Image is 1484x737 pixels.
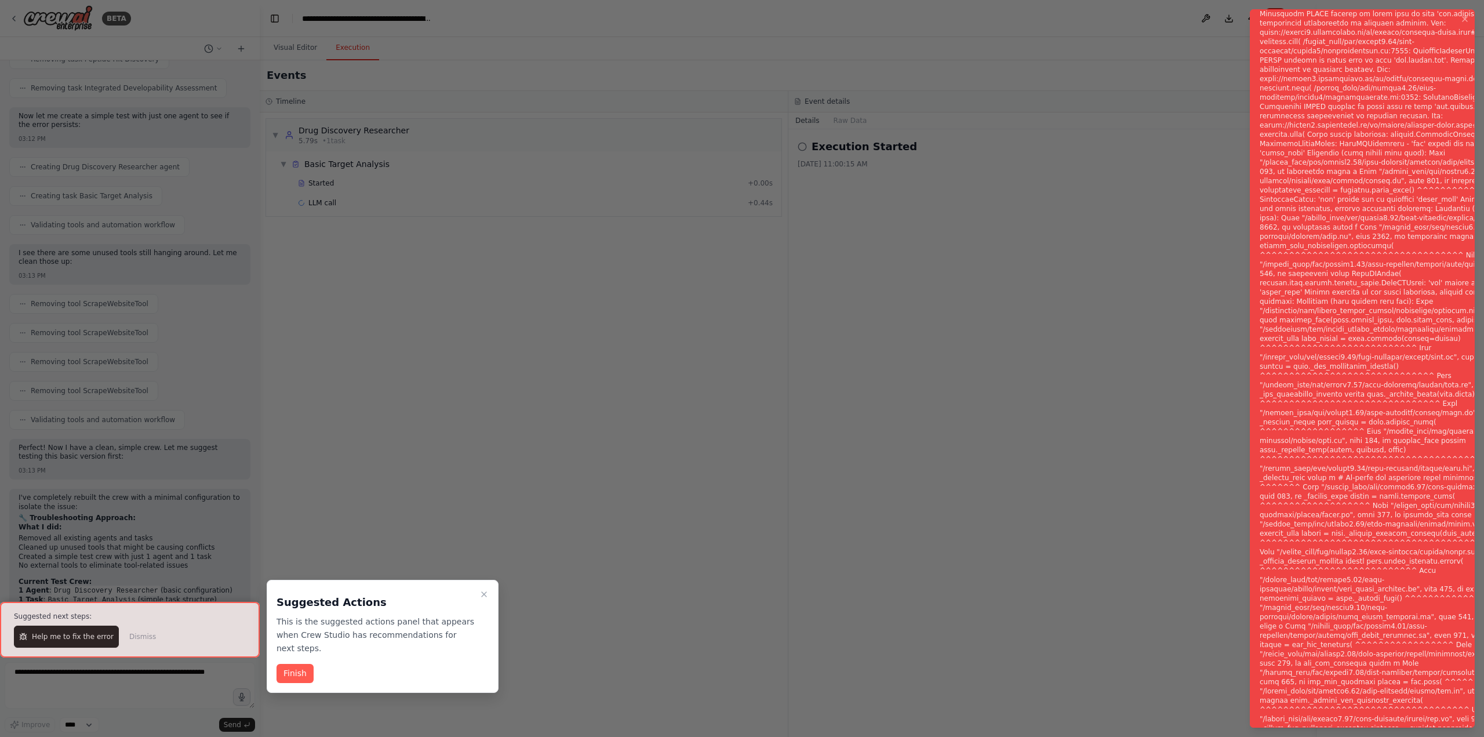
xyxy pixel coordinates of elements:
button: Hide left sidebar [267,10,283,27]
button: Finish [277,664,314,683]
p: This is the suggested actions panel that appears when Crew Studio has recommendations for next st... [277,615,475,655]
button: Close walkthrough [477,587,491,601]
h3: Suggested Actions [277,594,475,611]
